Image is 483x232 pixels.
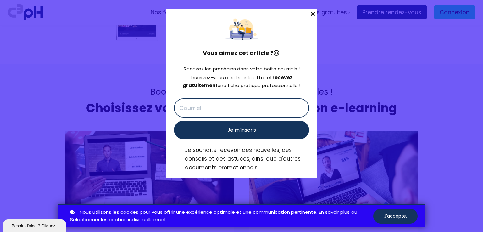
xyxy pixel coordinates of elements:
button: J'accepte. [373,209,418,224]
input: Courriel [174,98,309,118]
h4: Vous aimez cet article ? [174,49,309,58]
a: Sélectionner les cookies individuellement. [70,216,167,224]
a: En savoir plus [319,208,350,216]
div: Recevez les prochains dans votre boite courriels ! [174,65,309,73]
iframe: chat widget [3,218,67,232]
span: Je m'inscris [227,126,256,134]
div: Je souhaite recevoir des nouvelles, des conseils et des astuces, ainsi que d'autres documents pro... [185,146,309,172]
button: Je m'inscris [174,121,309,139]
strong: recevez [272,74,292,81]
strong: gratuitement [183,82,218,89]
span: Nous utilisons les cookies pour vous offrir une expérience optimale et une communication pertinente. [80,208,317,216]
p: ou . [69,208,373,224]
div: Inscrivez-vous à notre infolettre et une fiche pratique professionnelle ! [174,74,309,90]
